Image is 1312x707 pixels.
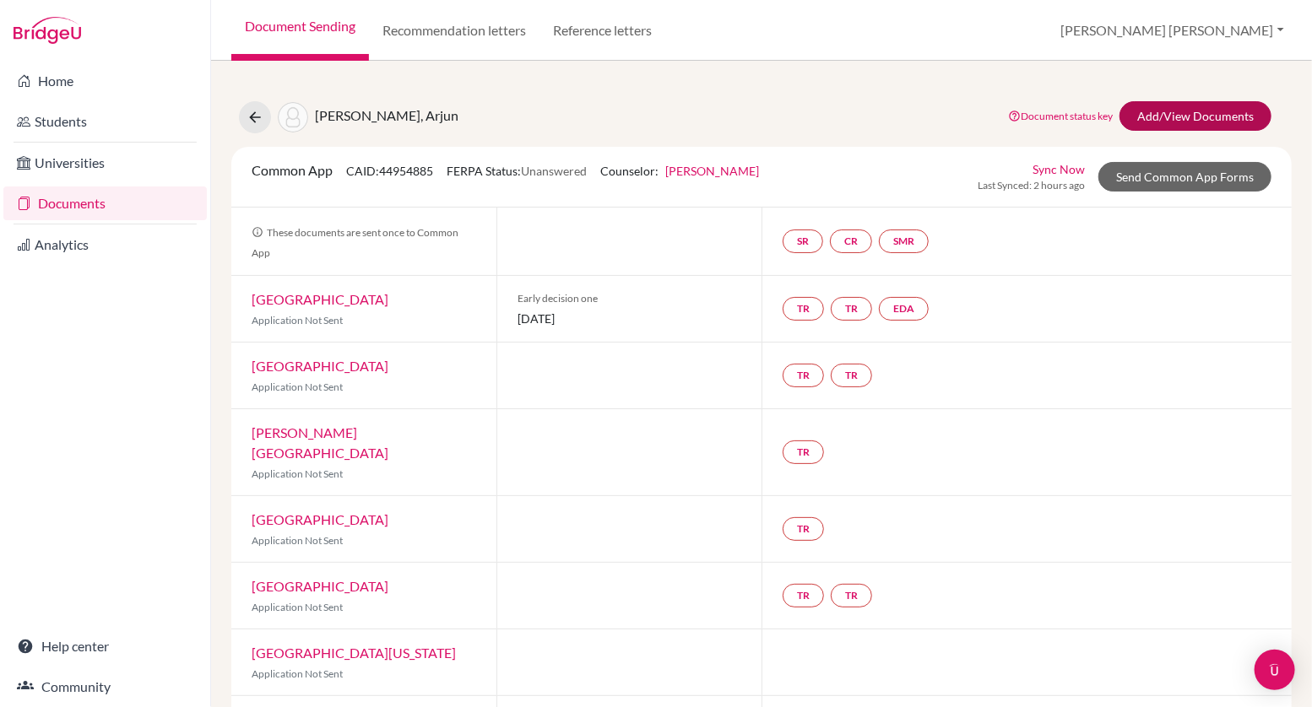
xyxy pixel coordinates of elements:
a: Community [3,670,207,704]
a: TR [783,517,824,541]
span: Counselor: [600,164,759,178]
a: TR [783,297,824,321]
a: [GEOGRAPHIC_DATA] [252,511,388,527]
a: Add/View Documents [1120,101,1271,131]
span: Application Not Sent [252,467,343,480]
a: CR [830,229,872,253]
a: [GEOGRAPHIC_DATA] [252,291,388,307]
a: TR [783,364,824,387]
span: Unanswered [521,164,587,178]
span: Common App [252,162,333,178]
span: [DATE] [518,310,741,327]
span: FERPA Status: [447,164,587,178]
a: Analytics [3,228,207,262]
span: These documents are sent once to Common App [252,226,458,259]
a: [PERSON_NAME] [665,164,759,178]
a: Home [3,64,207,98]
span: Application Not Sent [252,380,343,393]
span: [PERSON_NAME], Arjun [315,107,458,123]
span: Application Not Sent [252,601,343,613]
span: Application Not Sent [252,314,343,327]
a: Help center [3,629,207,663]
a: TR [783,584,824,607]
a: TR [831,364,872,387]
span: Early decision one [518,291,741,306]
a: [GEOGRAPHIC_DATA] [252,358,388,374]
a: Universities [3,146,207,180]
a: SR [783,229,823,253]
a: TR [783,440,824,464]
a: Sync Now [1033,160,1085,178]
a: Documents [3,186,207,220]
a: SMR [879,229,929,253]
a: TR [831,297,872,321]
a: [GEOGRAPHIC_DATA] [252,578,388,594]
a: [PERSON_NAME][GEOGRAPHIC_DATA] [252,424,388,461]
a: TR [831,584,872,607]
span: CAID: 44954885 [346,164,433,178]
a: Document status key [1008,110,1113,122]
a: [GEOGRAPHIC_DATA][US_STATE] [252,645,456,661]
span: Application Not Sent [252,667,343,680]
a: Students [3,105,207,138]
div: Open Intercom Messenger [1255,650,1295,690]
img: Bridge-U [14,17,81,44]
span: Last Synced: 2 hours ago [978,178,1085,193]
a: EDA [879,297,929,321]
span: Application Not Sent [252,534,343,547]
button: [PERSON_NAME] [PERSON_NAME] [1053,14,1292,46]
a: Send Common App Forms [1098,162,1271,192]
